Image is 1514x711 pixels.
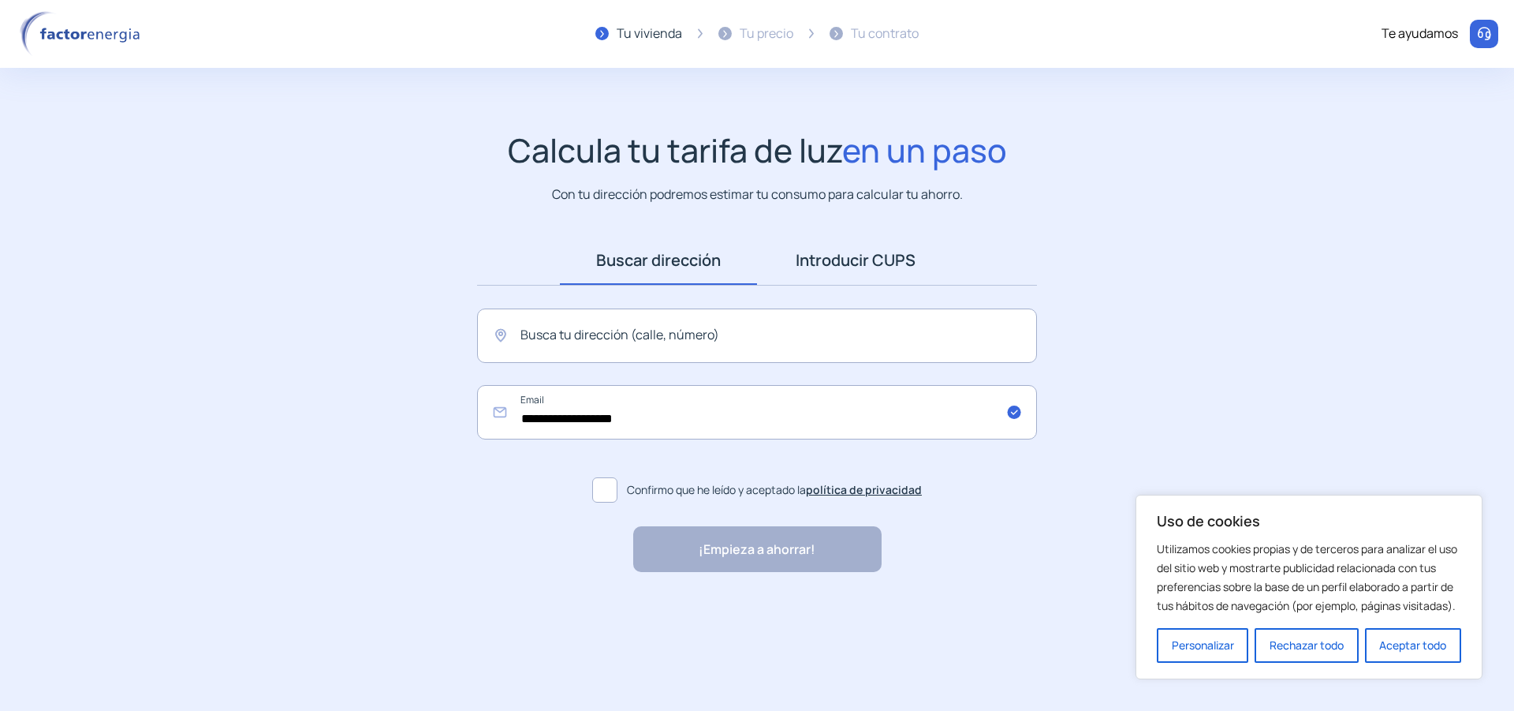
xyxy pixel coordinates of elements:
p: Con tu dirección podremos estimar tu consumo para calcular tu ahorro. [552,185,963,204]
div: Te ayudamos [1382,24,1458,44]
span: en un paso [842,128,1007,172]
div: Tu contrato [851,24,919,44]
button: Rechazar todo [1255,628,1358,663]
span: Confirmo que he leído y aceptado la [627,481,922,499]
div: Tu vivienda [617,24,682,44]
p: Uso de cookies [1157,511,1461,530]
img: llamar [1476,26,1492,42]
a: Introducir CUPS [757,236,954,285]
div: Uso de cookies [1135,495,1482,679]
button: Aceptar todo [1365,628,1461,663]
a: política de privacidad [806,482,922,497]
p: Utilizamos cookies propias y de terceros para analizar el uso del sitio web y mostrarte publicida... [1157,540,1461,616]
h1: Calcula tu tarifa de luz [508,131,1007,170]
img: logo factor [16,11,150,57]
div: Tu precio [740,24,793,44]
button: Personalizar [1157,628,1248,663]
a: Buscar dirección [560,236,757,285]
